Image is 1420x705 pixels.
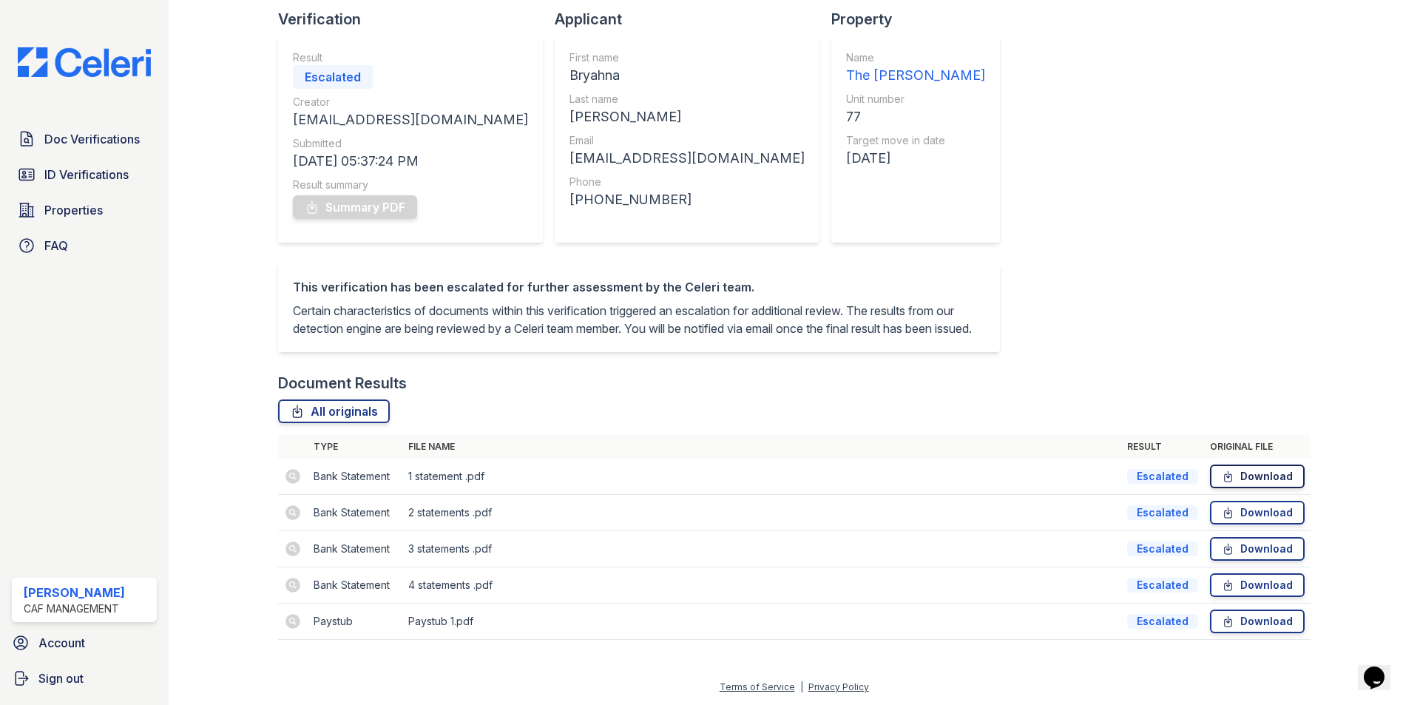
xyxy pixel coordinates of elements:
th: Result [1121,435,1204,459]
span: Doc Verifications [44,130,140,148]
div: [PERSON_NAME] [569,107,805,127]
div: Verification [278,9,555,30]
div: Last name [569,92,805,107]
div: [EMAIL_ADDRESS][DOMAIN_NAME] [293,109,528,130]
div: [DATE] 05:37:24 PM [293,151,528,172]
div: [EMAIL_ADDRESS][DOMAIN_NAME] [569,148,805,169]
span: Properties [44,201,103,219]
div: Bryahna [569,65,805,86]
div: Escalated [293,65,373,89]
a: Terms of Service [720,681,795,692]
td: Bank Statement [308,531,402,567]
a: Sign out [6,664,163,693]
a: FAQ [12,231,157,260]
a: Download [1210,501,1305,524]
div: Escalated [1127,542,1198,556]
span: FAQ [44,237,68,254]
td: 3 statements .pdf [402,531,1121,567]
td: 4 statements .pdf [402,567,1121,604]
div: Phone [569,175,805,189]
th: File name [402,435,1121,459]
td: 1 statement .pdf [402,459,1121,495]
td: Bank Statement [308,495,402,531]
td: Bank Statement [308,459,402,495]
a: Account [6,628,163,658]
div: Property [831,9,1012,30]
th: Type [308,435,402,459]
div: Escalated [1127,469,1198,484]
a: All originals [278,399,390,423]
div: Creator [293,95,528,109]
span: Account [38,634,85,652]
td: Bank Statement [308,567,402,604]
div: 77 [846,107,985,127]
img: CE_Logo_Blue-a8612792a0a2168367f1c8372b55b34899dd931a85d93a1a3d3e32e68fde9ad4.png [6,47,163,77]
div: Escalated [1127,505,1198,520]
span: Sign out [38,669,84,687]
div: First name [569,50,805,65]
a: ID Verifications [12,160,157,189]
div: [PHONE_NUMBER] [569,189,805,210]
a: Download [1210,537,1305,561]
a: Doc Verifications [12,124,157,154]
div: Submitted [293,136,528,151]
div: Result [293,50,528,65]
div: This verification has been escalated for further assessment by the Celeri team. [293,278,985,296]
a: Download [1210,465,1305,488]
div: | [800,681,803,692]
div: Escalated [1127,578,1198,593]
td: 2 statements .pdf [402,495,1121,531]
a: Properties [12,195,157,225]
div: CAF Management [24,601,125,616]
td: Paystub [308,604,402,640]
div: Document Results [278,373,407,394]
div: Email [569,133,805,148]
a: Download [1210,573,1305,597]
a: Privacy Policy [808,681,869,692]
div: Name [846,50,985,65]
div: Unit number [846,92,985,107]
a: Name The [PERSON_NAME] [846,50,985,86]
div: Result summary [293,178,528,192]
span: ID Verifications [44,166,129,183]
div: [DATE] [846,148,985,169]
th: Original file [1204,435,1311,459]
div: The [PERSON_NAME] [846,65,985,86]
div: Target move in date [846,133,985,148]
div: [PERSON_NAME] [24,584,125,601]
td: Paystub 1.pdf [402,604,1121,640]
iframe: chat widget [1358,646,1405,690]
div: Escalated [1127,614,1198,629]
p: Certain characteristics of documents within this verification triggered an escalation for additio... [293,302,985,337]
a: Download [1210,610,1305,633]
div: Applicant [555,9,831,30]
